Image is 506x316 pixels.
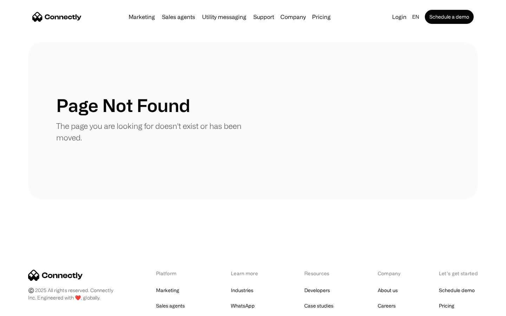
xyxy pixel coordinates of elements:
[156,301,185,311] a: Sales agents
[156,270,194,277] div: Platform
[56,95,190,116] h1: Page Not Found
[56,120,253,143] p: The page you are looking for doesn't exist or has been moved.
[439,301,454,311] a: Pricing
[378,301,396,311] a: Careers
[251,14,277,20] a: Support
[126,14,158,20] a: Marketing
[425,10,474,24] a: Schedule a demo
[304,285,330,295] a: Developers
[231,301,255,311] a: WhatsApp
[304,270,341,277] div: Resources
[14,304,42,314] ul: Language list
[304,301,333,311] a: Case studies
[439,270,478,277] div: Let’s get started
[7,303,42,314] aside: Language selected: English
[439,285,475,295] a: Schedule demo
[309,14,333,20] a: Pricing
[378,285,398,295] a: About us
[412,12,419,22] div: en
[378,270,402,277] div: Company
[389,12,409,22] a: Login
[231,270,268,277] div: Learn more
[156,285,179,295] a: Marketing
[280,12,306,22] div: Company
[199,14,249,20] a: Utility messaging
[231,285,253,295] a: Industries
[159,14,198,20] a: Sales agents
